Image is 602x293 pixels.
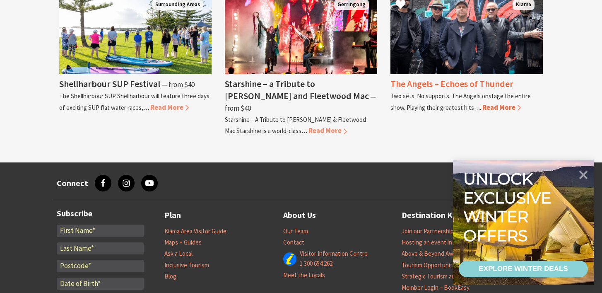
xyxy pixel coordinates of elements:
[402,208,516,222] a: Destination Kiama Partnership
[459,261,588,277] a: EXPLORE WINTER DEALS
[402,261,489,269] a: Tourism Opportunities Plan (TOP)
[225,78,369,102] h4: Starshine – a Tribute to [PERSON_NAME] and Fleetwood Mac
[479,261,568,277] div: EXPLORE WINTER DEALS
[164,272,176,281] a: Blog
[283,227,308,235] a: Our Team
[164,227,226,235] a: Kiama Area Visitor Guide
[308,126,347,135] span: Read More
[463,170,555,245] div: Unlock exclusive winter offers
[390,92,531,111] p: Two sets. No supports. The Angels onstage the entire show. Playing their greatest hits….
[164,238,202,247] a: Maps + Guides
[283,271,325,279] a: Meet the Locals
[57,260,144,272] input: Postcode*
[300,259,332,268] a: 1 300 654 262
[225,92,376,112] span: ⁠— from $40
[402,249,462,258] a: Above & Beyond Award
[57,242,144,255] input: Last Name*
[402,283,470,292] a: Member Login – BookEasy
[57,208,144,218] h3: Subscribe
[300,249,368,258] a: Visitor Information Centre
[225,116,366,135] p: Starshine – A Tribute to [PERSON_NAME] & Fleetwood Mac Starshine is a world-class…
[59,92,209,111] p: The Shellharbour SUP Shellharbour will feature three days of exciting SUP flat water races,…
[164,208,181,222] a: Plan
[283,208,316,222] a: About Us
[402,227,477,235] a: Join our Partnership Program
[57,178,88,188] h3: Connect
[164,261,209,269] a: Inclusive Tourism
[164,249,193,258] a: Ask a Local
[161,80,195,89] span: ⁠— from $40
[59,78,160,90] h4: Shellharbour SUP Festival
[57,278,144,290] input: Date of Birth*
[57,225,144,237] input: First Name*
[402,238,509,247] a: Hosting an event in [GEOGRAPHIC_DATA]
[402,272,490,281] a: Strategic Tourism and Events Plan
[283,238,304,247] a: Contact
[150,103,189,112] span: Read More
[390,78,513,90] h4: The Angels – Echoes of Thunder
[482,103,521,112] span: Read More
